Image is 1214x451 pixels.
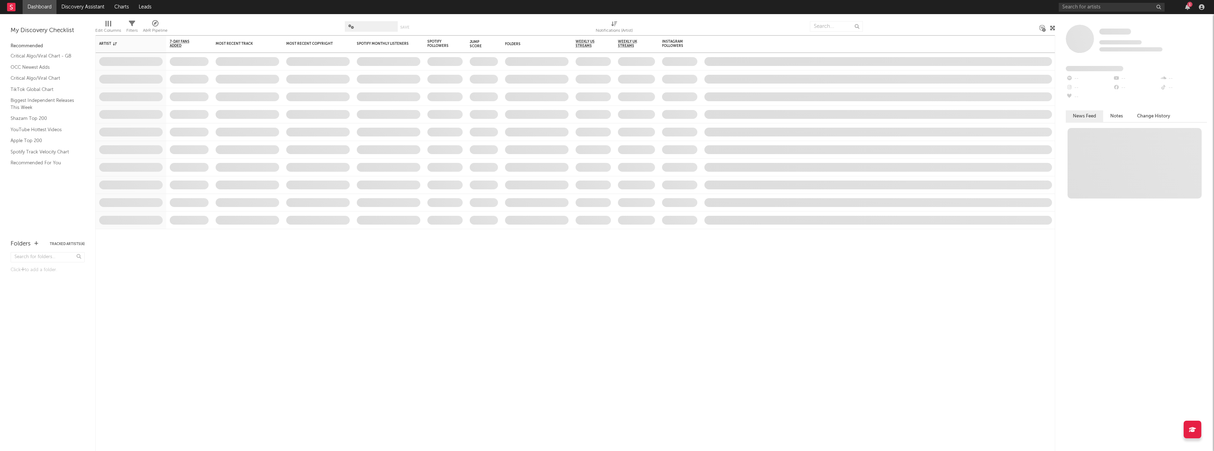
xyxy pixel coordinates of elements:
button: Save [400,25,409,29]
div: Notifications (Artist) [596,26,633,35]
div: Most Recent Track [216,42,269,46]
button: Tracked Artists(4) [50,242,85,246]
div: Jump Score [470,40,487,48]
span: Tracking Since: [DATE] [1099,40,1142,44]
div: Filters [126,26,138,35]
button: 1 [1185,4,1190,10]
a: Some Artist [1099,28,1131,35]
div: -- [1113,74,1160,83]
div: Instagram Followers [662,39,687,48]
button: Notes [1103,110,1130,122]
a: TikTok Global Chart [11,86,78,93]
div: Spotify Followers [427,39,452,48]
a: Apple Top 200 [11,137,78,145]
div: Spotify Monthly Listeners [357,42,410,46]
a: YouTube Hottest Videos [11,126,78,134]
a: Spotify Track Velocity Chart [11,148,78,156]
div: -- [1113,83,1160,92]
div: Most Recent Copyright [286,42,339,46]
div: -- [1160,74,1207,83]
div: -- [1160,83,1207,92]
div: My Discovery Checklist [11,26,85,35]
input: Search... [810,21,863,32]
div: Recommended [11,42,85,50]
span: Fans Added by Platform [1066,66,1123,71]
a: Shazam Top 200 [11,115,78,122]
a: Critical Algo/Viral Chart - GB [11,52,78,60]
div: 1 [1187,2,1192,7]
input: Search for artists [1059,3,1165,12]
div: Artist [99,42,152,46]
div: Edit Columns [95,26,121,35]
button: Change History [1130,110,1177,122]
div: Filters [126,18,138,38]
input: Search for folders... [11,252,85,262]
button: News Feed [1066,110,1103,122]
span: Some Artist [1099,29,1131,35]
span: 7-Day Fans Added [170,39,198,48]
div: Edit Columns [95,18,121,38]
div: -- [1066,74,1113,83]
div: -- [1066,83,1113,92]
div: Folders [505,42,558,46]
span: Weekly US Streams [576,39,600,48]
a: Biggest Independent Releases This Week [11,97,78,111]
span: 0 fans last week [1099,47,1162,51]
a: OCC Newest Adds [11,63,78,71]
div: Folders [11,240,31,248]
div: A&R Pipeline [143,18,168,38]
div: Click to add a folder. [11,266,85,274]
span: Weekly UK Streams [618,39,644,48]
div: Notifications (Artist) [596,18,633,38]
a: Recommended For You [11,159,78,167]
div: A&R Pipeline [143,26,168,35]
a: Critical Algo/Viral Chart [11,74,78,82]
div: -- [1066,92,1113,102]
